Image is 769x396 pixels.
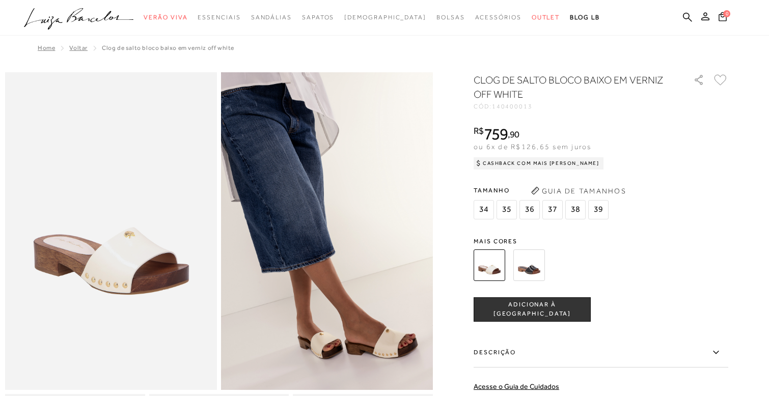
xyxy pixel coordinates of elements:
a: BLOG LB [570,8,599,27]
i: R$ [474,126,484,135]
span: 39 [588,200,609,219]
a: Acesse o Guia de Cuidados [474,382,559,390]
span: Mais cores [474,238,728,244]
button: ADICIONAR À [GEOGRAPHIC_DATA] [474,297,591,322]
a: Voltar [69,44,88,51]
i: , [508,130,519,139]
a: Home [38,44,55,51]
span: 140400013 [492,103,533,110]
div: Cashback com Mais [PERSON_NAME] [474,157,603,169]
span: Tamanho [474,183,611,198]
a: categoryNavScreenReaderText [532,8,560,27]
span: ADICIONAR À [GEOGRAPHIC_DATA] [474,300,590,318]
span: Bolsas [436,14,465,21]
span: 0 [723,10,730,17]
span: [DEMOGRAPHIC_DATA] [344,14,426,21]
a: noSubCategoriesText [344,8,426,27]
img: CLOG DE SALTO BLOCO BAIXO EM VERNIZ OFF WHITE [474,249,505,281]
img: image [5,72,217,390]
a: categoryNavScreenReaderText [436,8,465,27]
span: Verão Viva [144,14,187,21]
span: Sandálias [251,14,292,21]
span: 36 [519,200,540,219]
span: 759 [484,125,508,143]
a: categoryNavScreenReaderText [251,8,292,27]
a: categoryNavScreenReaderText [144,8,187,27]
span: 35 [497,200,517,219]
label: Descrição [474,338,728,367]
button: 0 [716,11,730,25]
span: BLOG LB [570,14,599,21]
span: ou 6x de R$126,65 sem juros [474,143,591,151]
span: Sapatos [302,14,334,21]
span: CLOG DE SALTO BLOCO BAIXO EM VERNIZ OFF WHITE [102,44,234,51]
img: image [221,72,433,390]
div: CÓD: [474,103,677,109]
a: categoryNavScreenReaderText [475,8,521,27]
span: 34 [474,200,494,219]
span: Essenciais [198,14,240,21]
a: categoryNavScreenReaderText [198,8,240,27]
h1: CLOG DE SALTO BLOCO BAIXO EM VERNIZ OFF WHITE [474,73,665,101]
button: Guia de Tamanhos [528,183,629,199]
span: Acessórios [475,14,521,21]
span: Outlet [532,14,560,21]
a: categoryNavScreenReaderText [302,8,334,27]
span: 37 [542,200,563,219]
span: 38 [565,200,586,219]
img: CLOG DE SALTO BLOCO BAIXO EM VERNIZ PRETO [513,249,545,281]
span: 90 [510,129,519,139]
